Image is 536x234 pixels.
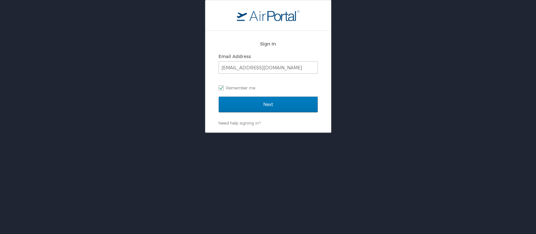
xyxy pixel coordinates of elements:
[219,83,318,93] label: Remember me
[219,54,251,59] label: Email Address
[219,97,318,112] input: Next
[219,120,261,125] a: Need help signing in?
[237,10,300,21] img: logo
[219,40,318,47] h2: Sign In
